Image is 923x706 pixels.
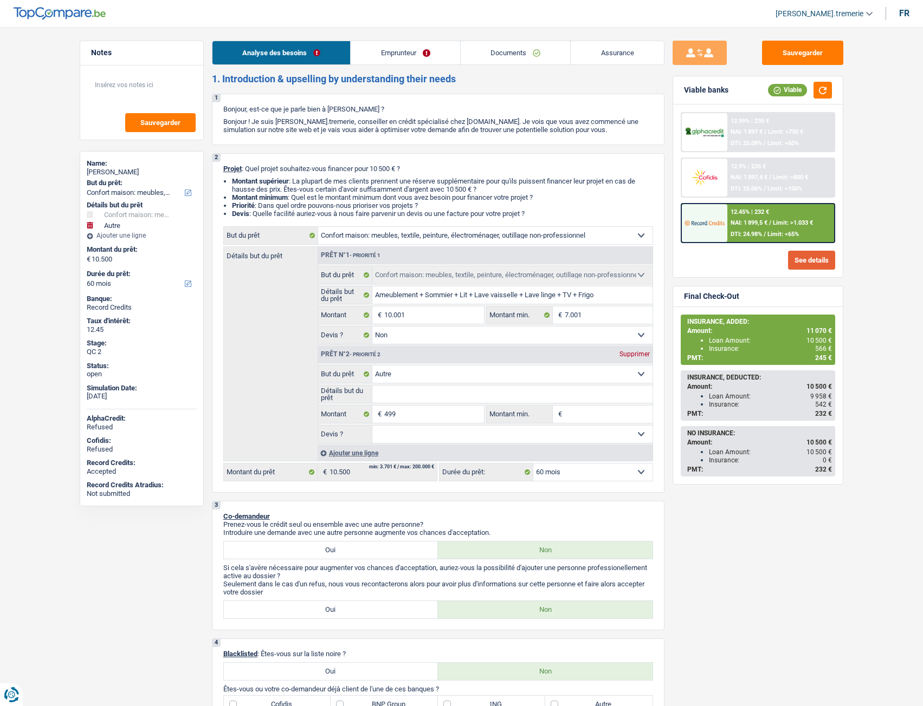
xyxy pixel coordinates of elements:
div: Record Credits Atradius: [87,481,197,489]
p: : Êtes-vous sur la liste noire ? [223,650,653,658]
span: Limit: >800 € [773,174,808,181]
div: Amount: [687,439,832,446]
label: Devis ? [318,326,373,344]
div: Banque: [87,295,197,303]
span: Devis [232,210,249,218]
div: 2 [212,154,221,162]
div: fr [899,8,909,18]
span: Sauvegarder [140,119,180,126]
label: Montant du prêt [224,463,318,481]
span: € [553,306,565,324]
h5: Notes [91,48,192,57]
span: [PERSON_NAME].tremerie [776,9,863,18]
p: Prenez-vous le crédit seul ou ensemble avec une autre personne? [223,520,653,528]
a: Documents [461,41,571,64]
div: Not submitted [87,489,197,498]
span: € [372,406,384,423]
div: Refused [87,423,197,432]
div: Loan Amount: [709,393,832,400]
div: Ajouter une ligne [87,232,197,239]
div: PMT: [687,410,832,417]
label: Non [438,541,653,559]
span: Co-demandeur [223,512,270,520]
strong: Montant minimum [232,193,288,201]
a: Emprunteur [351,41,460,64]
label: Détails but du prêt [318,286,373,304]
label: But du prêt [318,266,373,284]
div: Viable banks [684,86,728,95]
img: AlphaCredit [685,126,725,139]
span: 232 € [815,410,832,417]
span: / [764,231,766,238]
button: Sauvegarder [125,113,196,132]
span: DTI: 25.08% [731,140,762,147]
p: Êtes-vous ou votre co-demandeur déjà client de l'une de ces banques ? [223,685,653,693]
label: Devis ? [318,426,373,443]
img: TopCompare Logo [14,7,106,20]
div: AlphaCredit: [87,414,197,423]
label: Oui [224,601,438,618]
div: Final Check-Out [684,292,739,301]
a: Analyse des besoins [212,41,351,64]
div: [PERSON_NAME] [87,168,197,176]
span: 10 500 € [806,439,832,446]
div: INSURANCE, ADDED: [687,318,832,325]
label: But du prêt [224,227,318,244]
div: Loan Amount: [709,337,832,344]
img: Record Credits [685,213,725,233]
div: Amount: [687,383,832,390]
strong: Priorité [232,201,255,210]
strong: Montant supérieur [232,177,289,185]
div: 12.45 [87,325,197,334]
div: open [87,370,197,378]
label: Montant [318,306,373,324]
div: INSURANCE, DEDUCTED: [687,374,832,381]
span: 0 € [823,456,832,464]
label: Durée du prêt: [440,463,533,481]
a: Assurance [571,41,664,64]
span: DTI: 25.06% [731,185,762,192]
span: Projet [223,165,242,173]
div: Prêt n°2 [318,351,383,358]
div: Refused [87,445,197,454]
span: NAI: 1 899,5 € [731,219,767,226]
span: Blacklisted [223,650,257,658]
span: DTI: 24.98% [731,231,762,238]
div: PMT: [687,466,832,473]
div: Status: [87,362,197,370]
span: € [553,406,565,423]
div: Supprimer [617,351,653,357]
div: Insurance: [709,401,832,408]
label: Montant [318,406,373,423]
label: Durée du prêt: [87,270,195,278]
span: Limit: <100% [767,185,802,192]
span: € [87,255,91,264]
div: Insurance: [709,345,832,352]
div: Cofidis: [87,436,197,445]
div: 3 [212,501,221,509]
div: 12.9% | 235 € [731,163,766,170]
div: Viable [768,84,807,96]
span: 245 € [815,354,832,362]
p: Introduire une demande avec une autre personne augmente vos chances d'acceptation. [223,528,653,537]
div: 1 [212,94,221,102]
span: 9 958 € [810,393,832,400]
span: € [372,306,384,324]
p: Si cela s'avère nécessaire pour augmenter vos chances d'acceptation, auriez-vous la possibilité d... [223,564,653,580]
button: Sauvegarder [762,41,843,65]
div: QC 2 [87,348,197,356]
a: [PERSON_NAME].tremerie [767,5,873,23]
label: Non [438,601,653,618]
img: Cofidis [685,167,725,187]
span: NAI: 1 897 € [731,128,763,135]
label: But du prêt: [87,179,195,187]
span: 232 € [815,466,832,473]
div: 4 [212,639,221,647]
li: : Quelle facilité auriez-vous à nous faire parvenir un devis ou une facture pour votre projet ? [232,210,653,218]
div: Simulation Date: [87,384,197,393]
label: Détails but du prêt [224,247,318,259]
p: Bonjour ! Je suis [PERSON_NAME].tremerie, conseiller en crédit spécialisé chez [DOMAIN_NAME]. Je ... [223,117,653,134]
span: Limit: >1.033 € [773,219,813,226]
div: Prêt n°1 [318,252,383,259]
span: 542 € [815,401,832,408]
